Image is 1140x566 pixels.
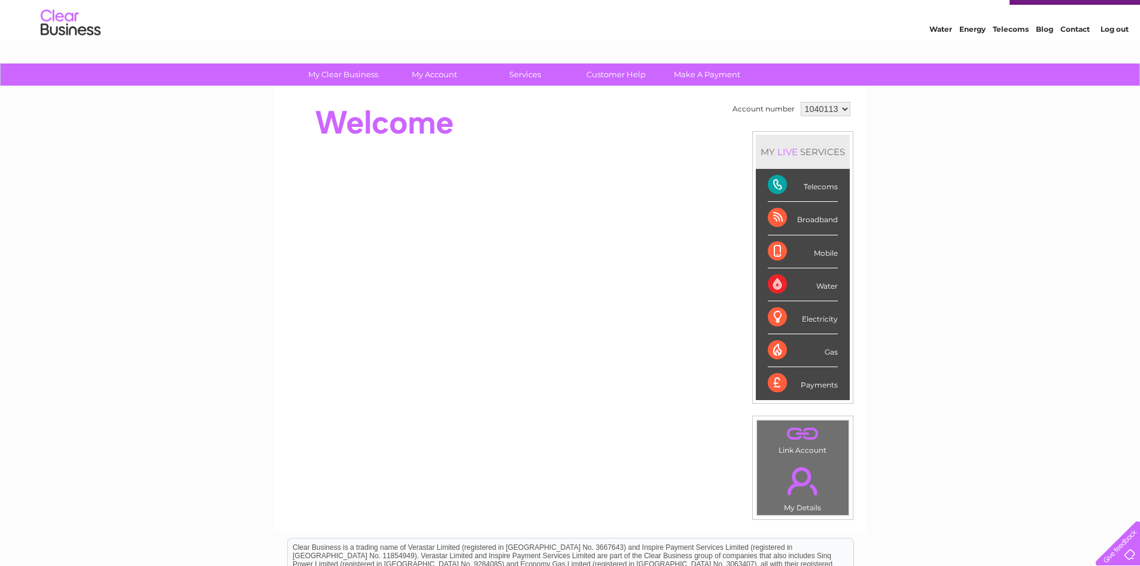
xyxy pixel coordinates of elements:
[1101,51,1129,60] a: Log out
[768,202,838,235] div: Broadband
[760,460,846,502] a: .
[294,63,393,86] a: My Clear Business
[768,367,838,399] div: Payments
[768,235,838,268] div: Mobile
[914,6,997,21] a: 0333 014 3131
[40,31,101,68] img: logo.png
[476,63,574,86] a: Services
[959,51,986,60] a: Energy
[385,63,484,86] a: My Account
[929,51,952,60] a: Water
[1060,51,1090,60] a: Contact
[756,420,849,458] td: Link Account
[1036,51,1053,60] a: Blog
[768,268,838,301] div: Water
[756,457,849,516] td: My Details
[775,146,800,158] div: LIVE
[658,63,756,86] a: Make A Payment
[729,99,798,119] td: Account number
[760,423,846,444] a: .
[768,334,838,367] div: Gas
[768,301,838,334] div: Electricity
[567,63,665,86] a: Customer Help
[993,51,1029,60] a: Telecoms
[756,135,850,169] div: MY SERVICES
[768,169,838,202] div: Telecoms
[288,7,853,58] div: Clear Business is a trading name of Verastar Limited (registered in [GEOGRAPHIC_DATA] No. 3667643...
